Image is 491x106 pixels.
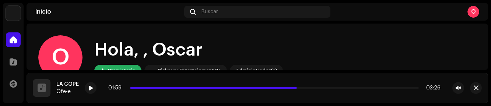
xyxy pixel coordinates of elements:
[422,85,441,91] div: 03:26
[56,81,79,87] div: LA COPE
[38,35,83,79] div: O
[236,66,277,75] div: Administrador(a)
[56,89,79,95] div: Ofe-e
[201,9,218,15] span: Buscar
[146,66,155,75] img: 297a105e-aa6c-4183-9ff4-27133c00f2e2
[108,85,127,91] div: 01:59
[6,6,21,21] img: 297a105e-aa6c-4183-9ff4-27133c00f2e2
[35,9,181,15] div: Inicio
[467,6,479,18] div: O
[158,66,221,75] div: Diskover Entertainment SL
[108,66,136,75] div: Propietario
[94,38,283,62] div: Hola, , Oscar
